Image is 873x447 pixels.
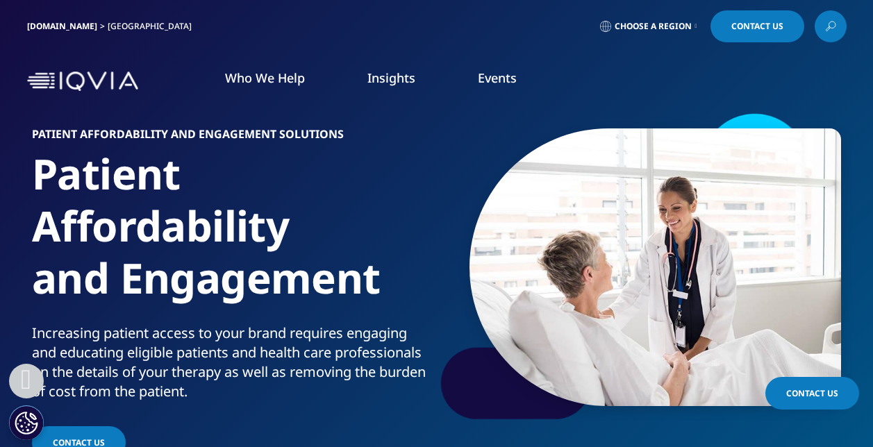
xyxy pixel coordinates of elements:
img: 085_doctor-assisting-female-patient-in-hospital-bed.jpg [469,128,841,406]
nav: Primary [144,49,847,114]
a: Events [478,69,517,86]
h6: Patient Affordability and Engagement Solutions [32,128,431,148]
img: IQVIA Healthcare Information Technology and Pharma Clinical Research Company [27,71,138,92]
a: Contact Us [765,377,859,410]
a: Contact Us [710,10,804,42]
button: Cookies Settings [9,405,44,440]
a: [DOMAIN_NAME] [27,20,97,32]
span: Contact Us [731,22,783,31]
span: Contact Us [786,387,838,399]
div: [GEOGRAPHIC_DATA] [108,21,197,32]
a: Insights [367,69,415,86]
h1: Patient Affordability and Engagement [32,148,431,323]
div: Increasing patient access to your brand requires engaging and educating eligible patients and hea... [32,323,431,401]
a: Who We Help [225,69,305,86]
span: Choose a Region [615,21,692,32]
